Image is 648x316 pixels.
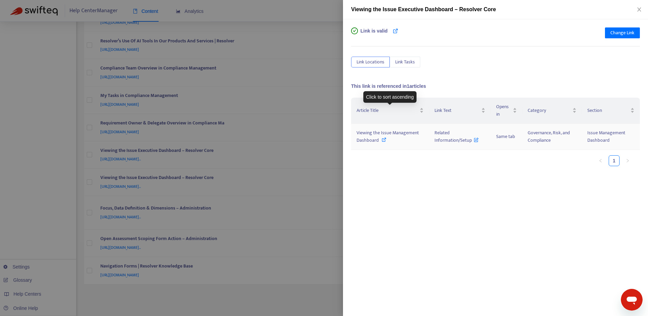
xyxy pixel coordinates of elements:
span: Link Locations [357,58,384,66]
iframe: Button to launch messaging window [621,289,643,311]
th: Section [582,98,640,124]
th: Link Text [429,98,491,124]
div: Click to sort ascending [363,91,417,103]
button: Change Link [605,27,640,38]
a: 1 [609,156,619,166]
span: check-circle [351,27,358,34]
button: left [595,155,606,166]
button: Link Locations [351,57,390,67]
li: Previous Page [595,155,606,166]
button: Close [634,6,644,13]
span: Link Text [434,107,480,114]
button: Link Tasks [390,57,420,67]
span: Section [587,107,629,114]
span: Issue Management Dashboard [587,129,625,144]
span: Same tab [496,133,515,140]
span: Related Information/Setup [434,129,479,144]
span: Viewing the Issue Management Dashboard [357,129,419,144]
button: right [622,155,633,166]
th: Opens in [491,98,522,124]
li: Next Page [622,155,633,166]
span: Category [528,107,571,114]
li: 1 [609,155,620,166]
span: Link Tasks [395,58,415,66]
span: This link is referenced in 1 articles [351,83,426,89]
span: Opens in [496,103,511,118]
th: Article Title [351,98,429,124]
th: Category [522,98,582,124]
span: Governance, Risk, and Compliance [528,129,570,144]
span: Viewing the Issue Executive Dashboard – Resolver Core [351,6,496,12]
span: Link is valid [361,27,388,41]
span: left [599,159,603,163]
span: Change Link [610,29,634,37]
span: close [636,7,642,12]
span: Article Title [357,107,418,114]
span: right [626,159,630,163]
